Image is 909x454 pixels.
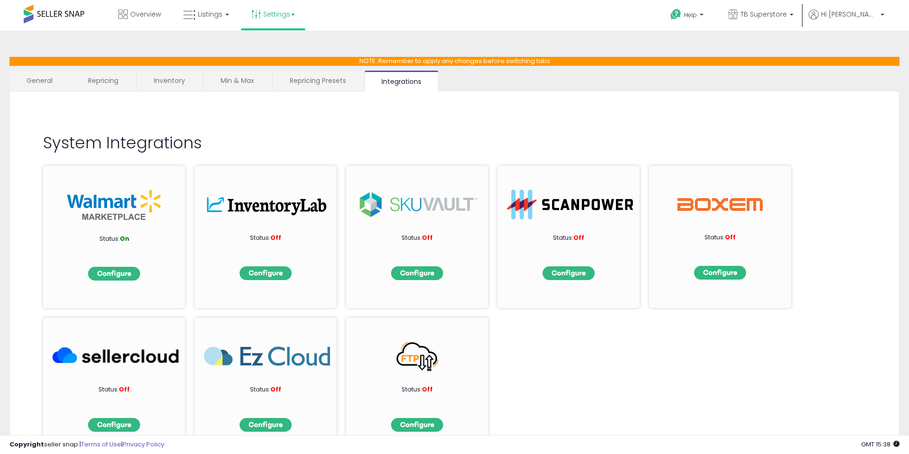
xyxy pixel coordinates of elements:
span: Hi [PERSON_NAME] [821,9,878,19]
span: On [120,234,129,243]
p: Status: [370,234,464,243]
span: Off [573,233,584,242]
a: Hi [PERSON_NAME] [809,9,884,31]
a: Integrations [365,71,438,91]
strong: Copyright [9,440,44,449]
img: configbtn.png [543,266,595,280]
p: Status: [521,234,616,243]
span: Off [422,233,433,242]
a: Terms of Use [81,440,121,449]
a: Inventory [137,71,202,91]
span: 2025-08-15 15:38 GMT [861,440,900,449]
span: Off [725,233,736,242]
img: configbtn.png [391,418,443,432]
img: ScanPower-logo.png [507,190,633,219]
p: Status: [218,234,313,243]
img: configbtn.png [240,418,292,432]
img: configbtn.png [88,418,140,432]
img: FTP_266x63.png [356,341,481,371]
h2: System Integrations [43,134,866,152]
span: Off [422,385,433,394]
p: Status: [218,385,313,394]
p: Status: [67,385,161,394]
a: Repricing Presets [273,71,363,91]
img: inv.png [204,190,330,219]
p: Status: [370,385,464,394]
img: configbtn.png [88,267,140,281]
span: Help [684,11,697,19]
img: SellerCloud_266x63.png [53,341,178,371]
a: General [9,71,70,91]
p: Status: [67,235,161,244]
img: configbtn.png [694,266,746,280]
a: Help [663,1,713,31]
img: Boxem Logo [677,190,763,219]
a: Repricing [71,71,135,91]
p: Status: [673,233,767,242]
img: configbtn.png [240,266,292,280]
img: sku.png [356,190,481,219]
span: Off [270,385,281,394]
div: seller snap | | [9,440,164,449]
a: Min & Max [204,71,271,91]
a: Privacy Policy [123,440,164,449]
span: Overview [130,9,161,19]
span: Off [119,385,130,394]
img: configbtn.png [391,266,443,280]
img: EzCloud_266x63.png [204,341,330,371]
img: walmart_int.png [67,190,161,220]
i: Get Help [670,9,682,20]
span: TB Superstore [740,9,787,19]
span: Off [270,233,281,242]
span: Listings [198,9,223,19]
p: NOTE: Remember to apply any changes before switching tabs [9,57,900,66]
